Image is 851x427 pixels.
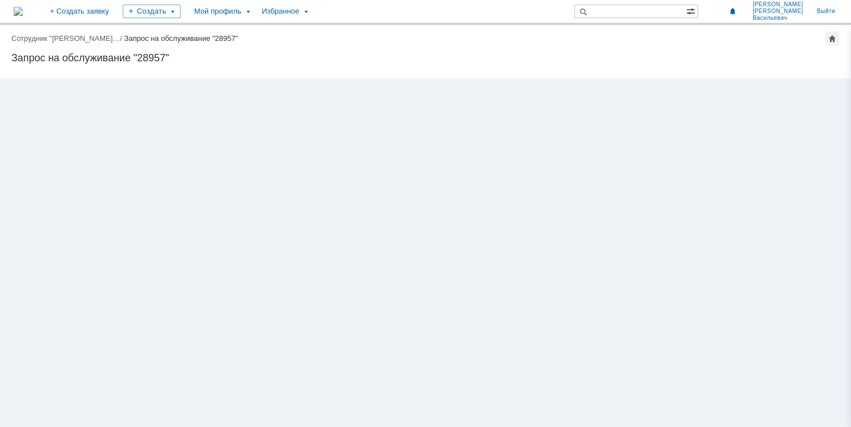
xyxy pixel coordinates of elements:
[11,34,120,43] a: Сотрудник "[PERSON_NAME]…
[753,15,803,22] span: Васильевич
[123,5,181,18] div: Создать
[14,7,23,16] a: Перейти на домашнюю страницу
[825,32,839,45] div: Сделать домашней страницей
[14,7,23,16] img: logo
[11,52,840,64] div: Запрос на обслуживание "28957"
[753,8,803,15] span: [PERSON_NAME]
[11,34,124,43] div: /
[753,1,803,8] span: [PERSON_NAME]
[686,5,698,16] span: Расширенный поиск
[124,34,239,43] div: Запрос на обслуживание "28957"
